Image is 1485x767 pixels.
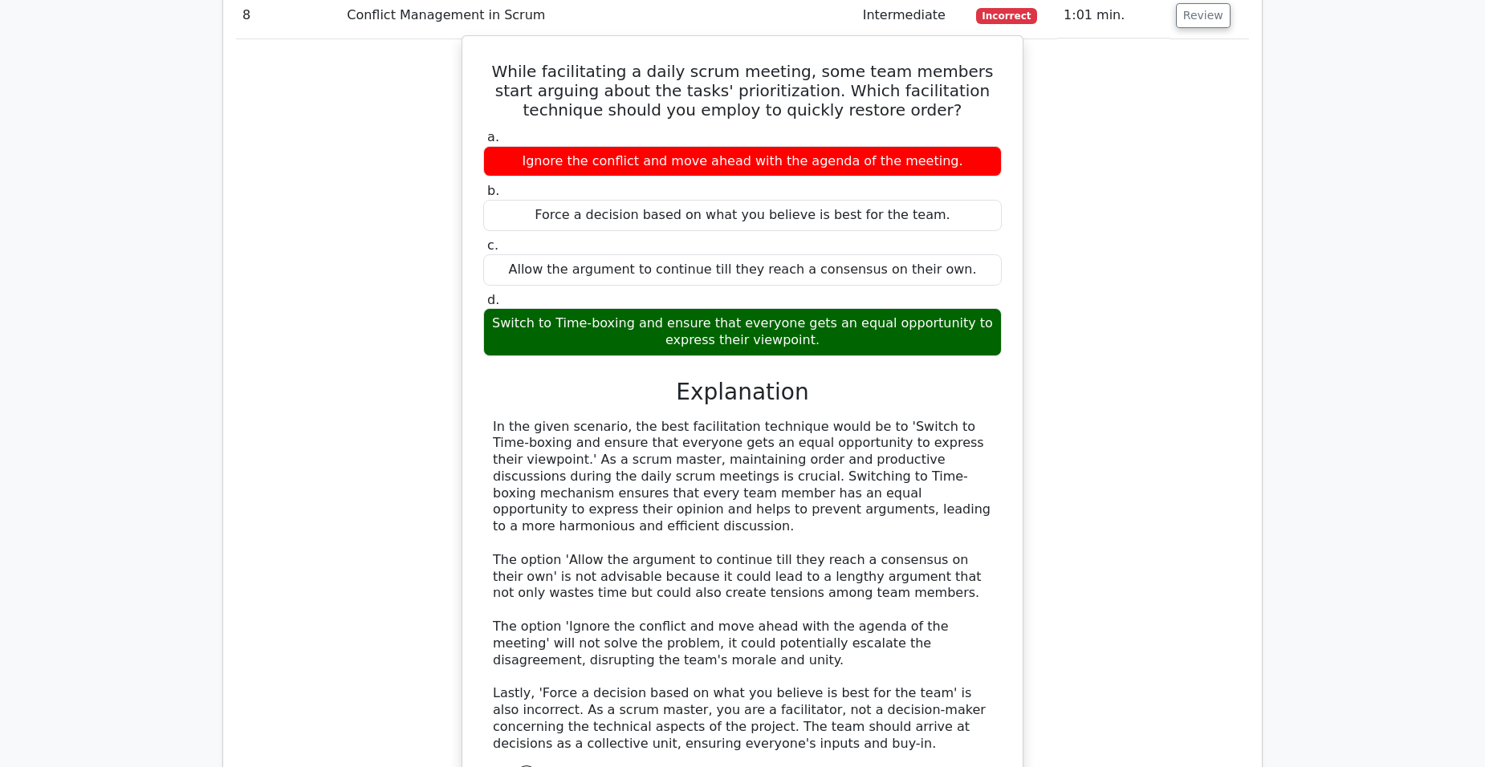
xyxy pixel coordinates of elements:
button: Review [1176,3,1231,28]
span: a. [487,129,499,144]
div: Switch to Time-boxing and ensure that everyone gets an equal opportunity to express their viewpoint. [483,308,1002,356]
span: b. [487,183,499,198]
div: Allow the argument to continue till they reach a consensus on their own. [483,254,1002,286]
div: Force a decision based on what you believe is best for the team. [483,200,1002,231]
span: d. [487,292,499,307]
span: Incorrect [976,8,1038,24]
h3: Explanation [493,379,992,406]
span: c. [487,237,498,253]
h5: While facilitating a daily scrum meeting, some team members start arguing about the tasks' priori... [482,62,1003,120]
div: Ignore the conflict and move ahead with the agenda of the meeting. [483,146,1002,177]
div: In the given scenario, the best facilitation technique would be to 'Switch to Time-boxing and ens... [493,419,992,753]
